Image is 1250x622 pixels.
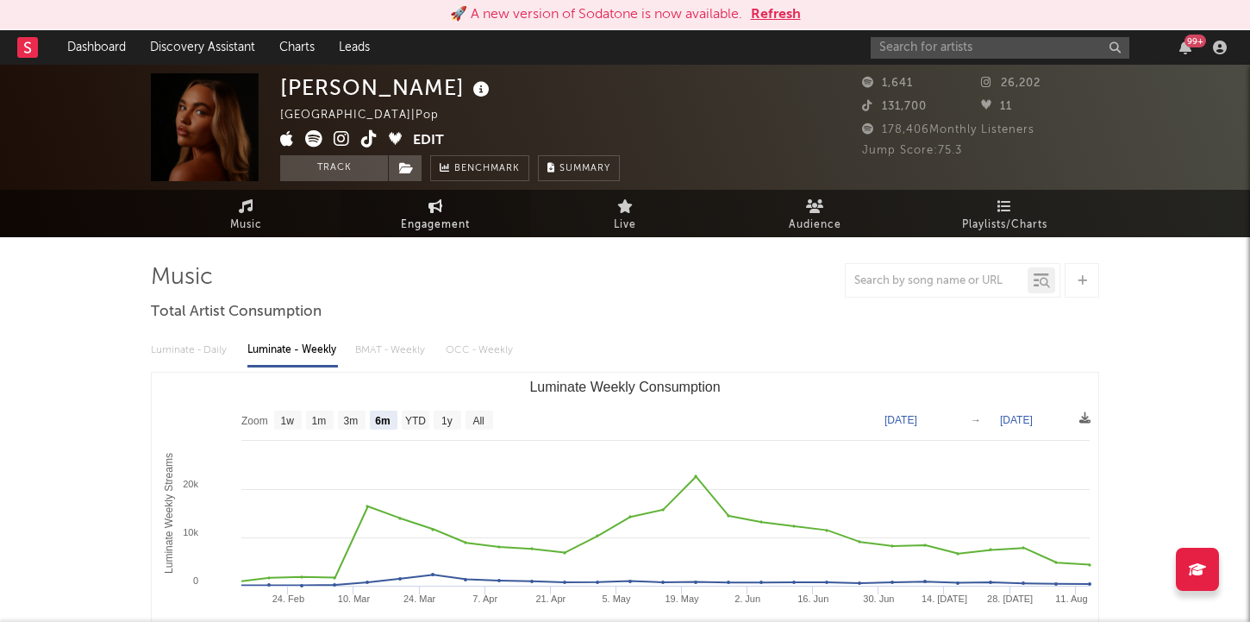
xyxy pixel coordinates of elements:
[962,215,1047,236] span: Playlists/Charts
[280,105,459,126] div: [GEOGRAPHIC_DATA] | Pop
[863,594,894,604] text: 30. Jun
[138,30,267,65] a: Discovery Assistant
[1184,35,1206,47] div: 99 +
[281,415,295,427] text: 1w
[789,215,841,236] span: Audience
[375,415,390,427] text: 6m
[193,575,198,586] text: 0
[183,479,198,489] text: 20k
[535,594,566,604] text: 21. Apr
[241,415,268,427] text: Zoom
[230,215,262,236] span: Music
[163,453,175,574] text: Luminate Weekly Streams
[529,380,720,394] text: Luminate Weekly Consumption
[430,155,529,181] a: Benchmark
[751,4,801,25] button: Refresh
[922,594,967,604] text: 14. [DATE]
[884,414,917,426] text: [DATE]
[441,415,453,427] text: 1y
[665,594,699,604] text: 19. May
[280,73,494,102] div: [PERSON_NAME]
[862,101,927,112] span: 131,700
[272,594,304,604] text: 24. Feb
[734,594,760,604] text: 2. Jun
[341,190,530,237] a: Engagement
[971,414,981,426] text: →
[1179,41,1191,54] button: 99+
[1055,594,1087,604] text: 11. Aug
[312,415,327,427] text: 1m
[151,302,322,323] span: Total Artist Consumption
[403,594,436,604] text: 24. Mar
[338,594,371,604] text: 10. Mar
[327,30,382,65] a: Leads
[472,594,497,604] text: 7. Apr
[862,124,1034,135] span: 178,406 Monthly Listeners
[450,4,742,25] div: 🚀 A new version of Sodatone is now available.
[909,190,1099,237] a: Playlists/Charts
[413,130,444,152] button: Edit
[151,190,341,237] a: Music
[530,190,720,237] a: Live
[871,37,1129,59] input: Search for artists
[559,164,610,173] span: Summary
[344,415,359,427] text: 3m
[1000,414,1033,426] text: [DATE]
[987,594,1033,604] text: 28. [DATE]
[720,190,909,237] a: Audience
[454,159,520,179] span: Benchmark
[862,78,913,89] span: 1,641
[862,145,962,156] span: Jump Score: 75.3
[981,78,1041,89] span: 26,202
[846,274,1028,288] input: Search by song name or URL
[405,415,426,427] text: YTD
[472,415,484,427] text: All
[247,336,338,365] div: Luminate - Weekly
[981,101,1012,112] span: 11
[797,594,828,604] text: 16. Jun
[267,30,327,65] a: Charts
[183,527,198,537] text: 10k
[280,155,388,181] button: Track
[614,215,636,236] span: Live
[55,30,138,65] a: Dashboard
[602,594,631,604] text: 5. May
[538,155,620,181] button: Summary
[401,215,470,236] span: Engagement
